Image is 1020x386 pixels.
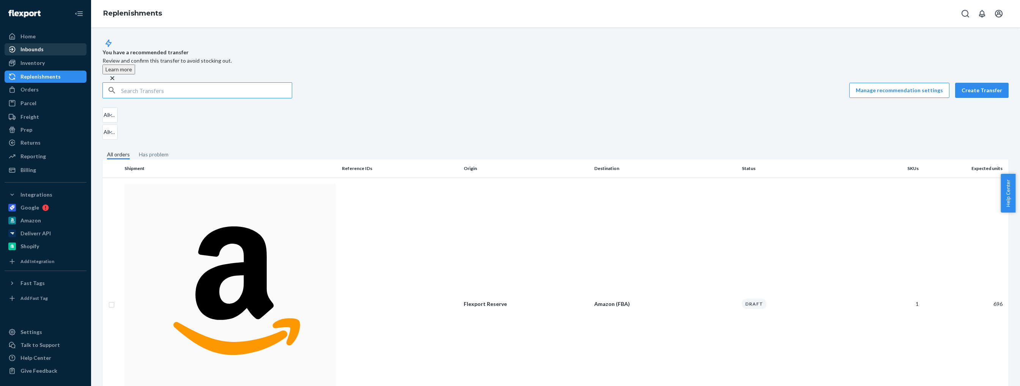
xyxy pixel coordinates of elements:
[5,189,87,201] button: Integrations
[339,159,461,178] th: Reference IDs
[5,326,87,338] a: Settings
[20,354,51,362] div: Help Center
[958,6,973,21] button: Open Search Box
[20,33,36,40] div: Home
[5,84,87,96] a: Orders
[97,3,168,25] ol: breadcrumbs
[974,6,990,21] button: Open notifications
[20,139,41,147] div: Returns
[5,150,87,162] a: Reporting
[5,30,87,43] a: Home
[20,367,57,375] div: Give Feedback
[20,59,45,67] div: Inventory
[8,10,41,17] img: Flexport logo
[103,111,104,119] input: All statuses
[5,124,87,136] a: Prep
[20,230,51,237] div: Deliverr API
[103,9,162,17] a: Replenishments
[20,341,60,349] div: Talk to Support
[991,6,1006,21] button: Open account menu
[739,159,861,178] th: Status
[121,159,339,178] th: Shipment
[5,202,87,214] a: Google
[104,128,115,136] div: All Destinations
[461,159,591,178] th: Origin
[5,240,87,252] a: Shopify
[591,159,739,178] th: Destination
[5,71,87,83] a: Replenishments
[102,57,232,64] span: Review and confirm this transfer to avoid stocking out.
[121,83,292,98] input: Search Transfers
[20,46,44,53] div: Inbounds
[5,365,87,377] button: Give Feedback
[1001,174,1015,213] button: Help Center
[5,43,87,55] a: Inbounds
[102,65,135,74] button: Learn more
[5,277,87,289] button: Fast Tags
[5,111,87,123] a: Freight
[5,339,87,351] a: Talk to Support
[20,191,52,199] div: Integrations
[20,328,42,336] div: Settings
[102,48,1009,57] span: You have a recommended transfer
[20,166,36,174] div: Billing
[20,279,45,287] div: Fast Tags
[5,292,87,304] a: Add Fast Tag
[5,227,87,239] a: Deliverr API
[20,258,54,265] div: Add Integration
[5,57,87,69] a: Inventory
[20,217,41,224] div: Amazon
[742,299,767,309] div: Draft
[20,86,39,93] div: Orders
[922,159,1009,178] th: Expected units
[849,83,949,98] button: Manage recommendation settings
[104,111,115,119] div: All statuses
[5,352,87,364] a: Help Center
[464,300,588,308] p: Flexport Reserve
[594,300,736,308] p: Amazon (FBA)
[20,99,36,107] div: Parcel
[20,153,46,160] div: Reporting
[139,151,168,158] div: Has problem
[5,255,87,268] a: Add Integration
[5,214,87,227] a: Amazon
[20,243,39,250] div: Shopify
[5,164,87,176] a: Billing
[20,295,48,301] div: Add Fast Tag
[861,159,921,178] th: SKUs
[103,128,104,136] input: All Destinations
[5,137,87,149] a: Returns
[107,151,130,159] div: All orders
[20,204,39,211] div: Google
[5,97,87,109] a: Parcel
[20,126,32,134] div: Prep
[955,83,1009,98] button: Create Transfer
[109,74,116,82] button: close
[20,113,39,121] div: Freight
[20,73,61,80] div: Replenishments
[71,6,87,21] button: Close Navigation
